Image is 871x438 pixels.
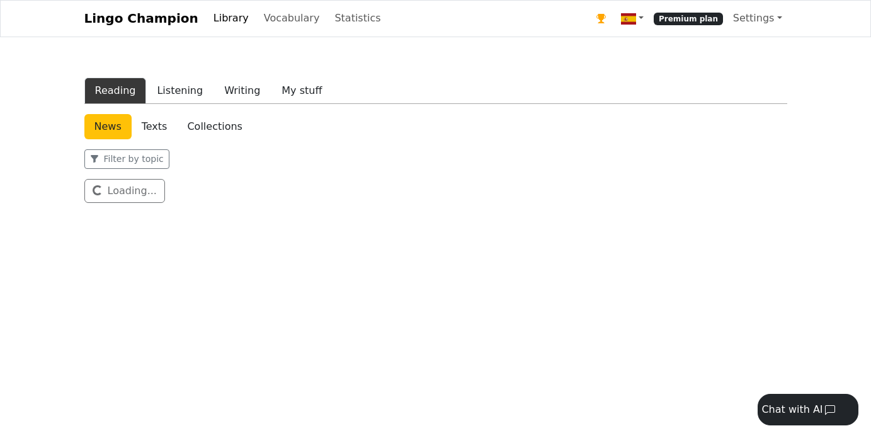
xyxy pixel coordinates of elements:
a: Premium plan [649,6,728,32]
span: Premium plan [654,13,723,25]
a: Lingo Champion [84,6,198,31]
a: Texts [132,114,178,139]
button: Writing [213,78,271,104]
button: My stuff [271,78,333,104]
button: Chat with AI [758,394,858,425]
button: Reading [84,78,147,104]
button: Filter by topic [84,149,169,169]
a: News [84,114,132,139]
img: es.svg [621,11,636,26]
a: Vocabulary [259,6,325,31]
button: Listening [146,78,213,104]
div: Chat with AI [761,402,823,417]
a: Library [208,6,254,31]
a: Statistics [329,6,385,31]
a: Settings [728,6,787,31]
a: Collections [177,114,252,139]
